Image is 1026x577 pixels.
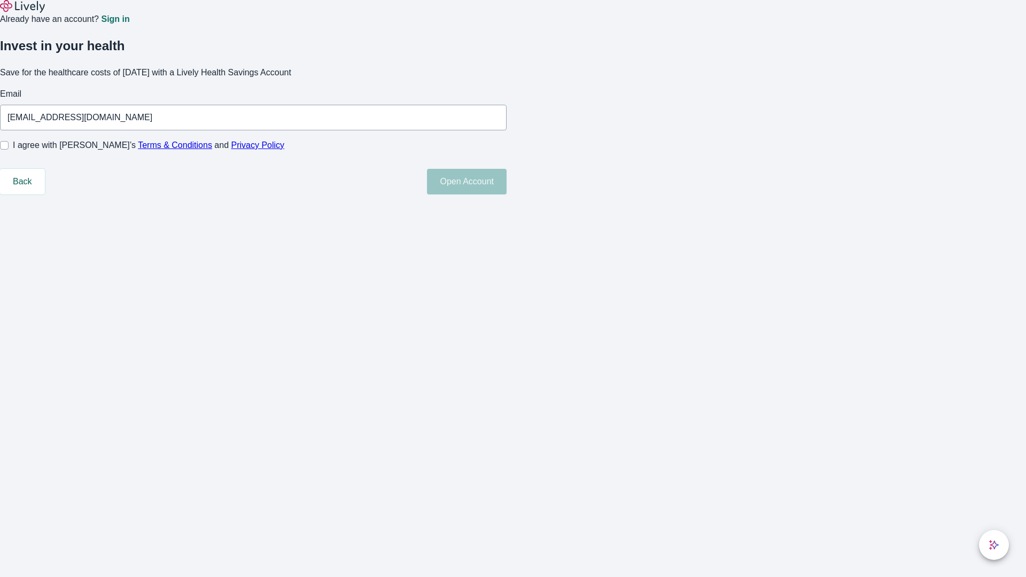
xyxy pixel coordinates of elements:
span: I agree with [PERSON_NAME]’s and [13,139,284,152]
a: Terms & Conditions [138,141,212,150]
a: Privacy Policy [231,141,285,150]
svg: Lively AI Assistant [989,540,999,550]
button: chat [979,530,1009,560]
a: Sign in [101,15,129,24]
